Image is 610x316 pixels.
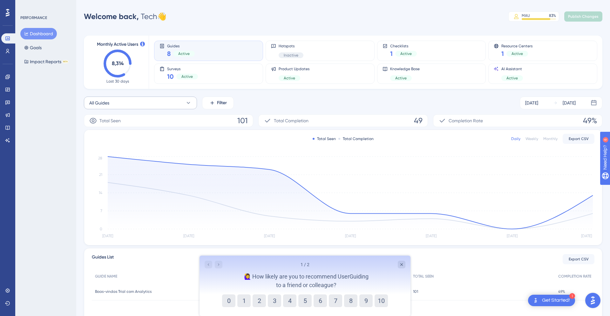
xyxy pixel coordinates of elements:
div: Tech 👋 [84,11,166,22]
span: 49 [414,116,423,126]
span: Total Completion [274,117,308,124]
tspan: 28 [98,156,102,160]
span: Publish Changes [568,14,599,19]
button: All Guides [84,97,197,109]
span: 101 [237,116,248,126]
span: Resource Centers [501,44,532,48]
span: Monthly Active Users [97,41,138,48]
div: PERFORMANCE [20,15,47,20]
span: Active [395,76,407,81]
div: Total Completion [338,136,374,141]
img: launcher-image-alternative-text [532,297,539,304]
div: MAU [522,13,530,18]
span: Guides [167,44,195,48]
span: Filter [217,99,227,107]
tspan: 7 [100,209,102,213]
span: Guides List [92,253,114,265]
span: Product Updates [279,66,309,71]
div: BETA [63,60,68,63]
div: 83 % [549,13,556,18]
span: All Guides [89,99,109,107]
span: COMPLETION RATE [558,274,591,279]
span: Export CSV [569,257,589,262]
tspan: [DATE] [345,234,356,238]
span: Total Seen [99,117,121,124]
span: 8 [167,49,171,58]
span: 1 [390,49,393,58]
span: Active [400,51,412,56]
div: [DATE] [525,99,538,107]
span: AI Assistant [501,66,523,71]
span: Checklists [390,44,417,48]
div: Daily [511,136,520,141]
tspan: [DATE] [102,234,113,238]
span: Welcome back, [84,12,139,21]
tspan: [DATE] [581,234,592,238]
iframe: UserGuiding Survey [200,256,410,316]
iframe: UserGuiding AI Assistant Launcher [583,291,602,310]
tspan: [DATE] [183,234,194,238]
span: Active [178,51,190,56]
span: Knowledge Base [390,66,420,71]
button: Dashboard [20,28,57,39]
div: Total Seen [313,136,336,141]
span: 1 [501,49,504,58]
div: Open Get Started! checklist, remaining modules: 1 [528,295,575,306]
span: Active [506,76,518,81]
span: 10 [167,72,174,81]
span: Last 30 days [106,79,129,84]
tspan: 14 [99,191,102,195]
span: GUIDE NAME [95,274,117,279]
span: Surveys [167,66,198,71]
div: 1 [569,293,575,299]
tspan: [DATE] [264,234,275,238]
tspan: 0 [100,227,102,231]
div: [DATE] [563,99,576,107]
div: Get Started! [542,297,570,304]
button: Filter [202,97,234,109]
button: Export CSV [563,254,594,264]
span: Active [284,76,295,81]
span: Hotspots [279,44,303,49]
tspan: [DATE] [426,234,437,238]
span: TOTAL SEEN [413,274,434,279]
span: Need Help? [15,2,40,9]
span: Completion Rate [449,117,483,124]
button: Impact ReportsBETA [20,56,72,67]
div: Weekly [525,136,538,141]
span: 49% [583,116,597,126]
span: Export CSV [569,136,589,141]
text: 8,314 [112,60,124,66]
button: Export CSV [563,134,594,144]
span: Boas-vindas Trial com Analytics [95,289,152,294]
span: Active [181,74,193,79]
tspan: 21 [99,172,102,177]
div: 6 [44,3,46,8]
span: Active [512,51,523,56]
button: Publish Changes [564,11,602,22]
span: 49% [558,289,565,294]
span: 101 [413,289,418,294]
span: Inactive [284,53,298,58]
tspan: [DATE] [507,234,518,238]
div: Monthly [543,136,558,141]
button: Goals [20,42,45,53]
